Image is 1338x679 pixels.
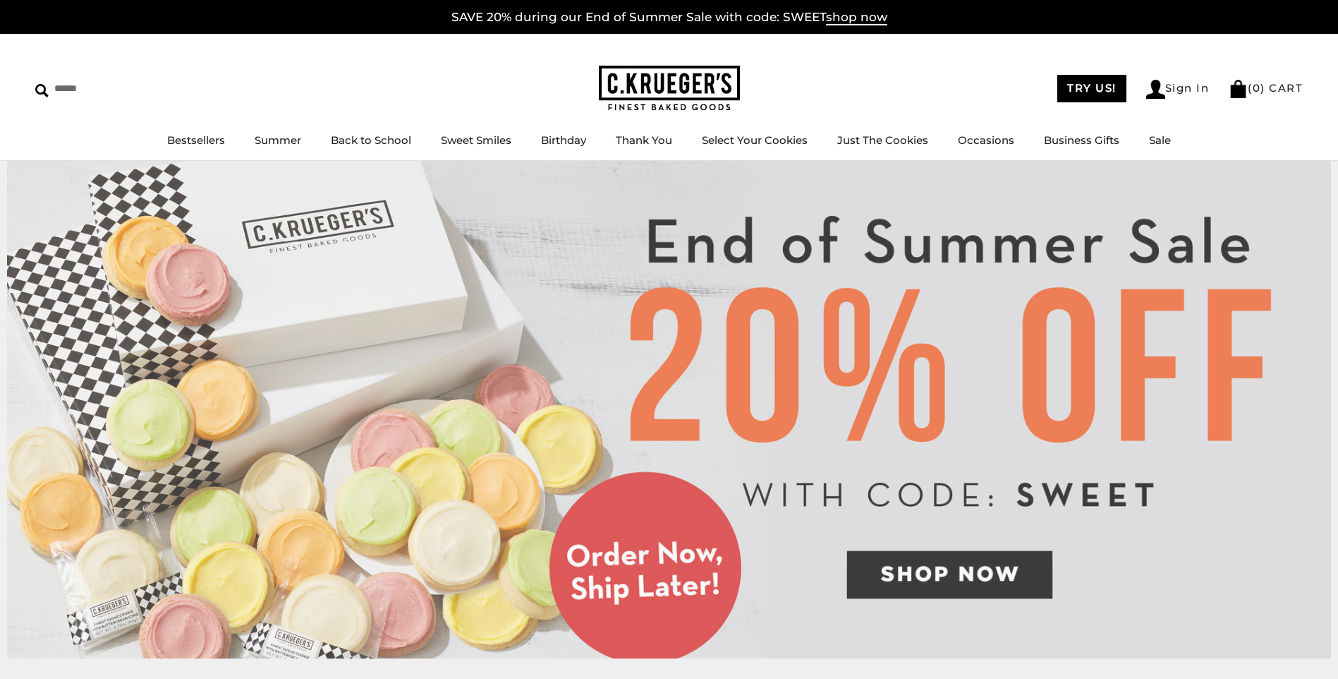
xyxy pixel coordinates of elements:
[451,10,887,25] a: SAVE 20% during our End of Summer Sale with code: SWEETshop now
[702,133,808,147] a: Select Your Cookies
[167,133,225,147] a: Bestsellers
[35,78,203,100] input: Search
[1057,75,1126,102] a: TRY US!
[599,66,740,112] img: C.KRUEGER'S
[441,133,511,147] a: Sweet Smiles
[837,133,928,147] a: Just The Cookies
[958,133,1014,147] a: Occasions
[1044,133,1119,147] a: Business Gifts
[616,133,672,147] a: Thank You
[35,84,49,97] img: Search
[1229,80,1248,98] img: Bag
[255,133,301,147] a: Summer
[7,161,1331,659] img: C.Krueger's Special Offer
[541,133,586,147] a: Birthday
[1253,81,1261,95] span: 0
[1149,133,1171,147] a: Sale
[826,10,887,25] span: shop now
[331,133,411,147] a: Back to School
[1146,80,1210,99] a: Sign In
[1229,81,1303,95] a: (0) CART
[1146,80,1165,99] img: Account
